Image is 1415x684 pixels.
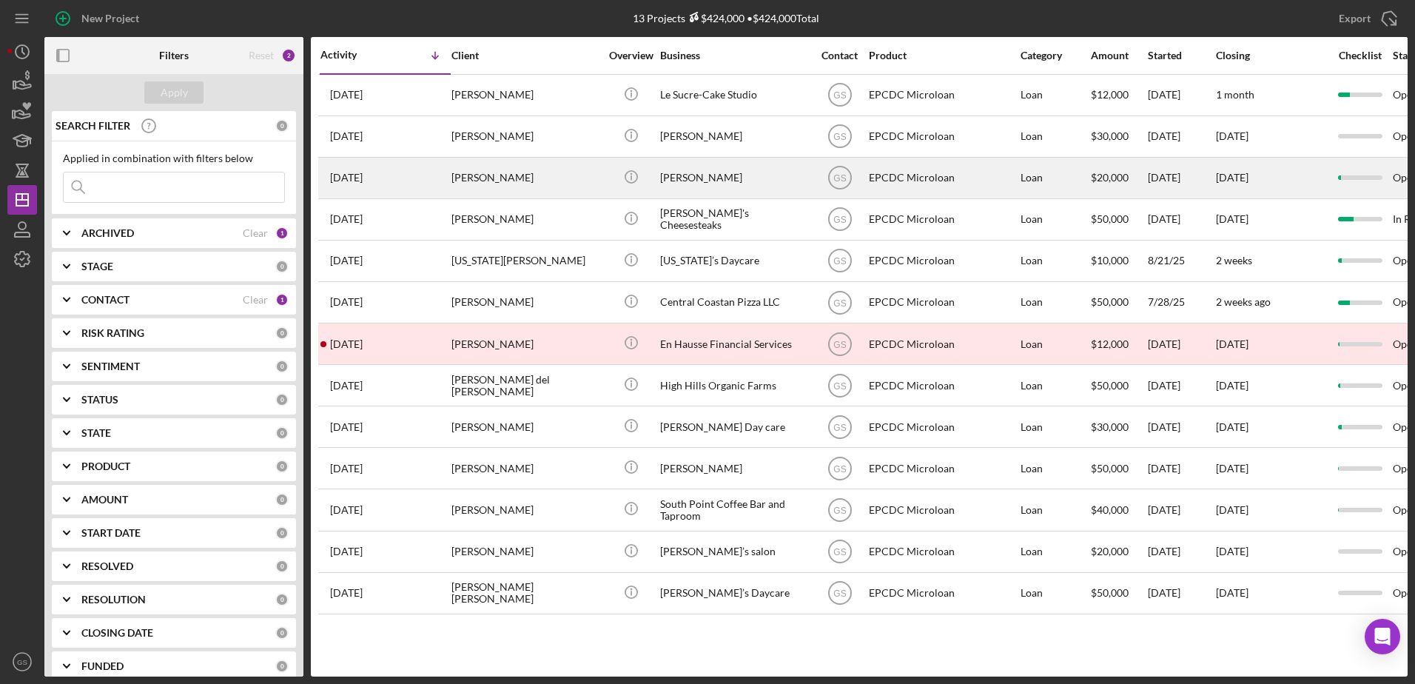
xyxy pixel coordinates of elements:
b: STAGE [81,261,113,272]
div: [DATE] [1148,532,1214,571]
div: [DATE] [1148,449,1214,488]
div: EPCDC Microloan [869,574,1017,613]
div: [PERSON_NAME]'s Cheesesteaks [660,200,808,239]
div: New Project [81,4,139,33]
div: Clear [243,227,268,239]
text: GS [833,215,846,225]
div: Loan [1021,117,1089,156]
div: [PERSON_NAME] [451,490,599,529]
div: EPCDC Microloan [869,76,1017,115]
text: GS [833,422,846,432]
div: [DATE] [1148,366,1214,405]
div: EPCDC Microloan [869,200,1017,239]
div: Overview [603,50,659,61]
div: [DATE] [1148,490,1214,529]
b: CLOSING DATE [81,627,153,639]
div: EPCDC Microloan [869,449,1017,488]
time: [DATE] [1216,212,1248,225]
text: GS [833,173,846,184]
div: 0 [275,526,289,540]
time: 2025-08-07 21:53 [330,338,363,350]
div: Loan [1021,574,1089,613]
button: New Project [44,4,154,33]
span: $10,000 [1091,254,1129,266]
div: EPCDC Microloan [869,407,1017,446]
b: RESOLUTION [81,594,146,606]
div: Category [1021,50,1089,61]
div: [DATE] [1148,324,1214,363]
time: 2025-03-11 17:28 [330,421,363,433]
div: EPCDC Microloan [869,324,1017,363]
div: Started [1148,50,1214,61]
div: [DATE] [1148,76,1214,115]
div: 7/28/25 [1148,283,1214,322]
div: EPCDC Microloan [869,490,1017,529]
div: Loan [1021,200,1089,239]
div: 1 [275,293,289,306]
span: $50,000 [1091,462,1129,475]
div: [PERSON_NAME] [451,449,599,488]
div: [DATE] [1148,158,1214,198]
time: 2024-09-08 22:41 [330,587,363,599]
div: 0 [275,493,289,506]
time: 2024-10-08 05:05 [330,546,363,557]
button: Export [1324,4,1408,33]
div: Checklist [1328,50,1391,61]
b: Filters [159,50,189,61]
div: Central Coastan Pizza LLC [660,283,808,322]
time: [DATE] [1216,545,1248,557]
div: 0 [275,426,289,440]
div: 0 [275,626,289,640]
div: Le Sucre-Cake Studio [660,76,808,115]
time: 2025-06-16 18:03 [330,380,363,392]
div: EPCDC Microloan [869,117,1017,156]
div: Export [1339,4,1371,33]
button: GS [7,647,37,677]
b: STATUS [81,394,118,406]
div: $12,000 [1091,324,1146,363]
time: [DATE] [1216,420,1248,433]
div: Loan [1021,532,1089,571]
div: 0 [275,660,289,673]
time: [DATE] [1216,586,1248,599]
time: [DATE] [1216,171,1248,184]
time: 2 weeks [1216,254,1252,266]
span: $50,000 [1091,295,1129,308]
b: AMOUNT [81,494,128,506]
span: $30,000 [1091,130,1129,142]
b: CONTACT [81,294,130,306]
div: EPCDC Microloan [869,283,1017,322]
div: Loan [1021,76,1089,115]
div: Applied in combination with filters below [63,152,285,164]
text: GS [833,506,846,516]
text: GS [833,547,846,557]
div: Loan [1021,324,1089,363]
div: [DATE] [1148,200,1214,239]
div: South Point Coffee Bar and Taproom [660,490,808,529]
div: Amount [1091,50,1146,61]
div: 2 [281,48,296,63]
div: [PERSON_NAME] [451,158,599,198]
div: [PERSON_NAME] del [PERSON_NAME] [451,366,599,405]
b: SEARCH FILTER [56,120,130,132]
div: Contact [812,50,867,61]
div: [DATE] [1148,574,1214,613]
div: 0 [275,119,289,133]
text: GS [833,463,846,474]
text: GS [833,339,846,349]
b: START DATE [81,527,141,539]
div: En Hausse Financial Services [660,324,808,363]
div: [PERSON_NAME] [451,532,599,571]
time: [DATE] [1216,379,1248,392]
b: RISK RATING [81,327,144,339]
div: Loan [1021,158,1089,198]
div: EPCDC Microloan [869,532,1017,571]
button: Apply [144,81,204,104]
div: EPCDC Microloan [869,158,1017,198]
time: [DATE] [1216,130,1248,142]
b: FUNDED [81,660,124,672]
div: Open Intercom Messenger [1365,619,1400,654]
div: 8/21/25 [1148,241,1214,281]
div: Activity [320,49,386,61]
div: [PERSON_NAME] [660,158,808,198]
